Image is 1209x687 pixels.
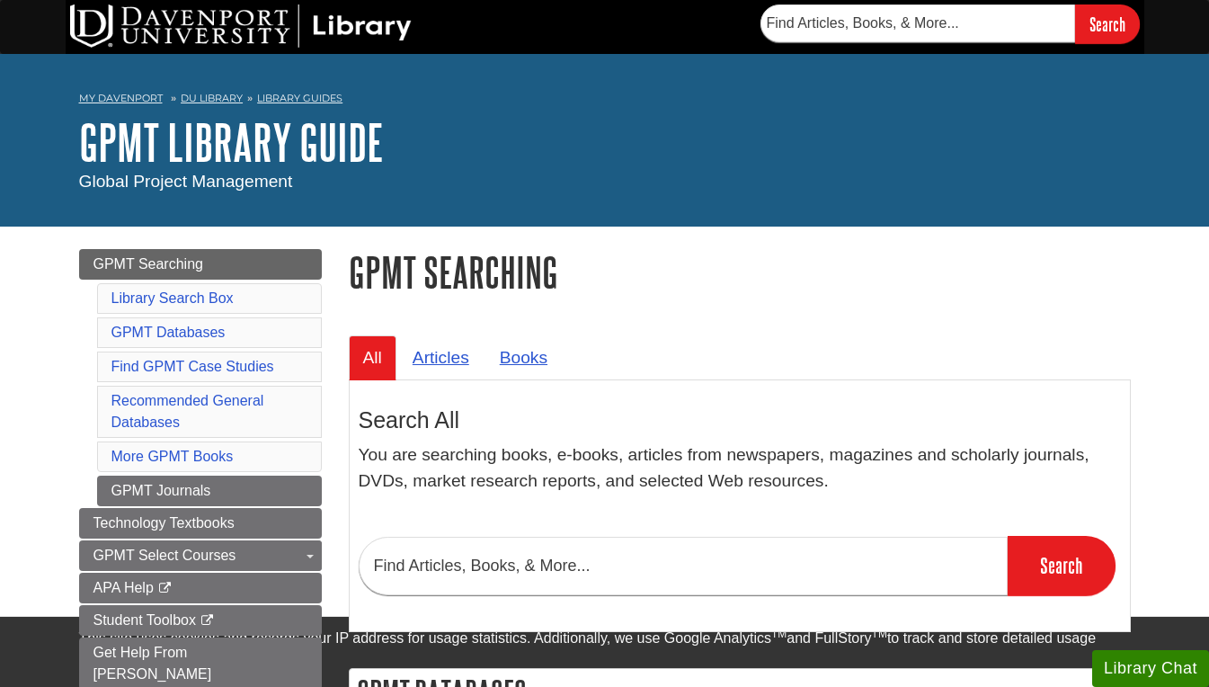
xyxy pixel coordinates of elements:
[359,407,1121,433] h3: Search All
[760,4,1075,42] input: Find Articles, Books, & More...
[157,583,173,594] i: This link opens in a new window
[111,325,226,340] a: GPMT Databases
[93,515,235,531] span: Technology Textbooks
[111,393,264,430] a: Recommended General Databases
[349,335,396,379] a: All
[70,4,412,48] img: DU Library
[93,580,154,595] span: APA Help
[93,256,203,272] span: GPMT Searching
[79,540,322,571] a: GPMT Select Courses
[111,449,234,464] a: More GPMT Books
[359,537,1008,595] input: Find Articles, Books, & More...
[79,86,1131,115] nav: breadcrumb
[200,615,215,627] i: This link opens in a new window
[79,605,322,636] a: Student Toolbox
[257,92,342,104] a: Library Guides
[760,4,1140,43] form: Searches DU Library's articles, books, and more
[79,573,322,603] a: APA Help
[79,249,322,280] a: GPMT Searching
[93,612,196,628] span: Student Toolbox
[79,91,163,106] a: My Davenport
[79,114,384,170] a: GPMT Library Guide
[79,172,293,191] span: Global Project Management
[97,476,322,506] a: GPMT Journals
[1008,536,1116,595] input: Search
[111,359,274,374] a: Find GPMT Case Studies
[181,92,243,104] a: DU Library
[93,645,212,682] span: Get Help From [PERSON_NAME]
[1075,4,1140,43] input: Search
[485,335,562,379] a: Books
[93,548,236,563] span: GPMT Select Courses
[359,442,1121,495] p: You are searching books, e-books, articles from newspapers, magazines and scholarly journals, DVD...
[1092,650,1209,687] button: Library Chat
[398,335,484,379] a: Articles
[349,249,1131,295] h1: GPMT Searching
[79,508,322,539] a: Technology Textbooks
[111,290,234,306] a: Library Search Box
